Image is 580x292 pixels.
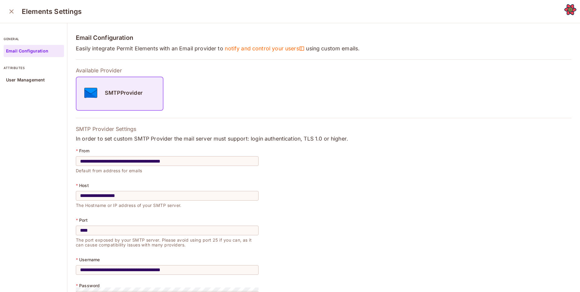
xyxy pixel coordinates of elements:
[76,125,572,133] p: SMTP Provider Settings
[79,148,89,153] p: From
[564,4,576,16] button: Open React Query Devtools
[76,67,572,74] p: Available Provider
[79,257,100,262] p: Username
[4,65,64,70] p: attributes
[22,7,82,16] h3: Elements Settings
[76,45,572,52] p: Easily integrate Permit Elements with an Email provider to using custom emails.
[76,201,259,208] p: The Hostname or IP address of your SMTP server.
[76,235,259,247] p: The port exposed by your SMTP server. Please avoid using port 25 if you can, as it can cause comp...
[225,45,304,52] span: notify and control your users
[76,34,572,41] h4: Email Configuration
[5,5,18,17] button: close
[6,49,48,53] p: Email Configuration
[105,90,143,96] h5: SMTPProvider
[79,218,88,223] p: Port
[79,283,100,288] p: Password
[6,78,45,82] p: User Management
[79,183,89,188] p: Host
[4,36,64,41] p: general
[76,135,572,142] p: In order to set custom SMTP Provider the mail server must support: login authentication, TLS 1.0 ...
[76,166,259,173] p: Default from address for emails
